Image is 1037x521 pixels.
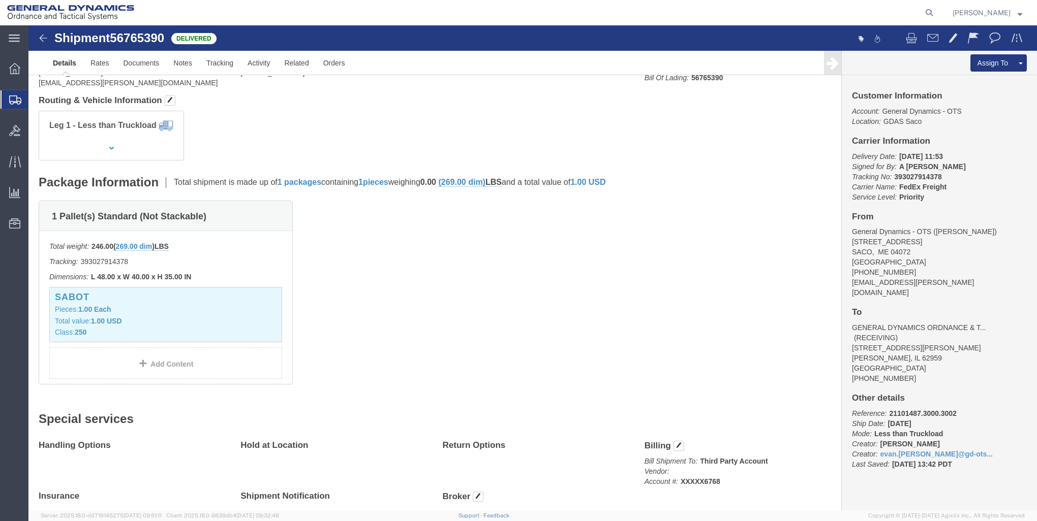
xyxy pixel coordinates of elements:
[166,512,279,518] span: Client: 2025.18.0-9839db4
[868,511,1025,520] span: Copyright © [DATE]-[DATE] Agistix Inc., All Rights Reserved
[459,512,484,518] a: Support
[7,5,134,20] img: logo
[41,512,162,518] span: Server: 2025.18.0-dd719145275
[952,7,1023,19] button: [PERSON_NAME]
[483,512,509,518] a: Feedback
[124,512,162,518] span: [DATE] 09:51:11
[28,25,1037,510] iframe: FS Legacy Container
[953,7,1011,18] span: Evan Brigham
[236,512,279,518] span: [DATE] 09:32:48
